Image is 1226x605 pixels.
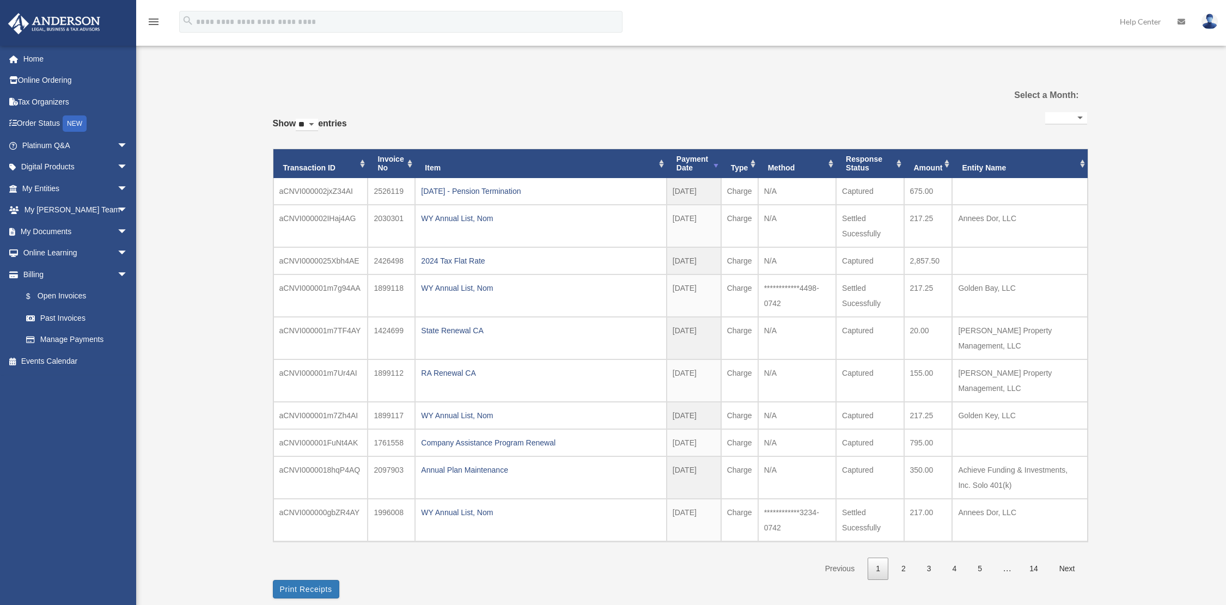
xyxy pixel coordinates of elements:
[273,580,339,598] button: Print Receipts
[758,317,836,359] td: N/A
[952,274,1087,317] td: Golden Bay, LLC
[836,274,904,317] td: Settled Sucessfully
[836,359,904,402] td: Captured
[182,15,194,27] i: search
[1021,558,1046,580] a: 14
[836,456,904,499] td: Captured
[667,317,721,359] td: [DATE]
[952,402,1087,429] td: Golden Key, LLC
[836,178,904,205] td: Captured
[952,499,1087,541] td: Annees Dor, LLC
[904,429,953,456] td: 795.00
[944,558,965,580] a: 4
[8,70,144,91] a: Online Ordering
[817,558,863,580] a: Previous
[421,323,660,338] div: State Renewal CA
[117,178,139,200] span: arrow_drop_down
[952,149,1087,179] th: Entity Name: activate to sort column ascending
[904,205,953,247] td: 217.25
[368,499,415,541] td: 1996008
[667,274,721,317] td: [DATE]
[147,19,160,28] a: menu
[368,205,415,247] td: 2030301
[758,247,836,274] td: N/A
[667,499,721,541] td: [DATE]
[296,119,318,131] select: Showentries
[904,178,953,205] td: 675.00
[421,365,660,381] div: RA Renewal CA
[1051,558,1083,580] a: Next
[5,13,103,34] img: Anderson Advisors Platinum Portal
[8,199,144,221] a: My [PERSON_NAME] Teamarrow_drop_down
[117,221,139,243] span: arrow_drop_down
[368,274,415,317] td: 1899118
[117,242,139,265] span: arrow_drop_down
[1201,14,1218,29] img: User Pic
[836,317,904,359] td: Captured
[368,402,415,429] td: 1899117
[421,184,660,199] div: [DATE] - Pension Termination
[273,359,368,402] td: aCNVI000001m7Ur4AI
[904,402,953,429] td: 217.25
[667,247,721,274] td: [DATE]
[904,499,953,541] td: 217.00
[721,317,758,359] td: Charge
[721,499,758,541] td: Charge
[959,88,1078,103] label: Select a Month:
[836,499,904,541] td: Settled Sucessfully
[8,221,144,242] a: My Documentsarrow_drop_down
[15,307,139,329] a: Past Invoices
[721,359,758,402] td: Charge
[758,429,836,456] td: N/A
[273,178,368,205] td: aCNVI000002jxZ34AI
[919,558,940,580] a: 3
[368,359,415,402] td: 1899112
[421,505,660,520] div: WY Annual List, Nom
[758,149,836,179] th: Method: activate to sort column ascending
[8,91,144,113] a: Tax Organizers
[758,205,836,247] td: N/A
[994,564,1020,573] span: …
[368,178,415,205] td: 2526119
[904,149,953,179] th: Amount: activate to sort column ascending
[904,247,953,274] td: 2,857.50
[273,429,368,456] td: aCNVI000001FuNt4AK
[368,429,415,456] td: 1761558
[421,462,660,478] div: Annual Plan Maintenance
[273,317,368,359] td: aCNVI000001m7TF4AY
[667,205,721,247] td: [DATE]
[273,247,368,274] td: aCNVI0000025Xbh4AE
[952,456,1087,499] td: Achieve Funding & Investments, Inc. Solo 401(k)
[63,115,87,132] div: NEW
[8,242,144,264] a: Online Learningarrow_drop_down
[758,178,836,205] td: N/A
[969,558,990,580] a: 5
[904,274,953,317] td: 217.25
[8,48,144,70] a: Home
[8,264,144,285] a: Billingarrow_drop_down
[421,435,660,450] div: Company Assistance Program Renewal
[421,280,660,296] div: WY Annual List, Nom
[15,329,144,351] a: Manage Payments
[8,350,144,372] a: Events Calendar
[32,290,38,303] span: $
[667,178,721,205] td: [DATE]
[952,205,1087,247] td: Annees Dor, LLC
[368,247,415,274] td: 2426498
[721,247,758,274] td: Charge
[415,149,666,179] th: Item: activate to sort column ascending
[952,317,1087,359] td: [PERSON_NAME] Property Management, LLC
[273,205,368,247] td: aCNVI000002IHaj4AG
[667,456,721,499] td: [DATE]
[836,429,904,456] td: Captured
[273,499,368,541] td: aCNVI000000gbZR4AY
[893,558,914,580] a: 2
[273,149,368,179] th: Transaction ID: activate to sort column ascending
[273,402,368,429] td: aCNVI000001m7Zh4AI
[117,135,139,157] span: arrow_drop_down
[8,178,144,199] a: My Entitiesarrow_drop_down
[758,456,836,499] td: N/A
[836,247,904,274] td: Captured
[8,156,144,178] a: Digital Productsarrow_drop_down
[15,285,144,308] a: $Open Invoices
